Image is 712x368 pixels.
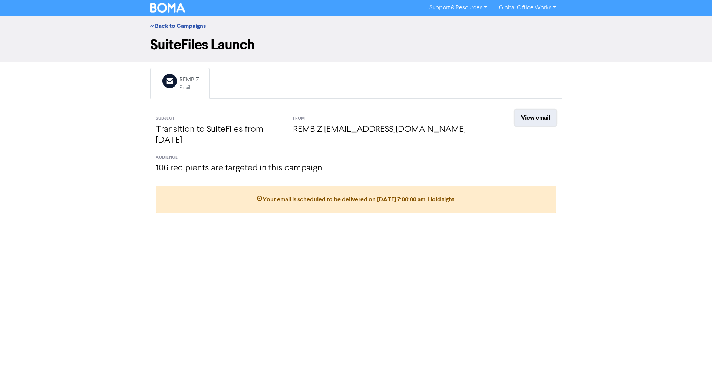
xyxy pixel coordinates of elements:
div: Audience [156,154,556,161]
iframe: Chat Widget [675,332,712,368]
a: << Back to Campaigns [150,22,206,30]
div: From [293,115,488,122]
h4: 106 recipients are targeted in this campaign [156,163,556,174]
div: REMBIZ [179,75,199,84]
h1: SuiteFiles Launch [150,36,562,53]
a: View email [515,110,556,126]
div: Subject [156,115,282,122]
div: Email [179,84,199,91]
a: Global Office Works [493,2,562,14]
h4: Transition to SuiteFiles from [DATE] [156,124,282,146]
h4: REMBIZ [EMAIL_ADDRESS][DOMAIN_NAME] [293,124,488,135]
img: BOMA Logo [150,3,185,13]
a: Support & Resources [423,2,493,14]
span: Your email is scheduled to be delivered on [DATE] 7:00:00 am . Hold tight. [257,196,456,203]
